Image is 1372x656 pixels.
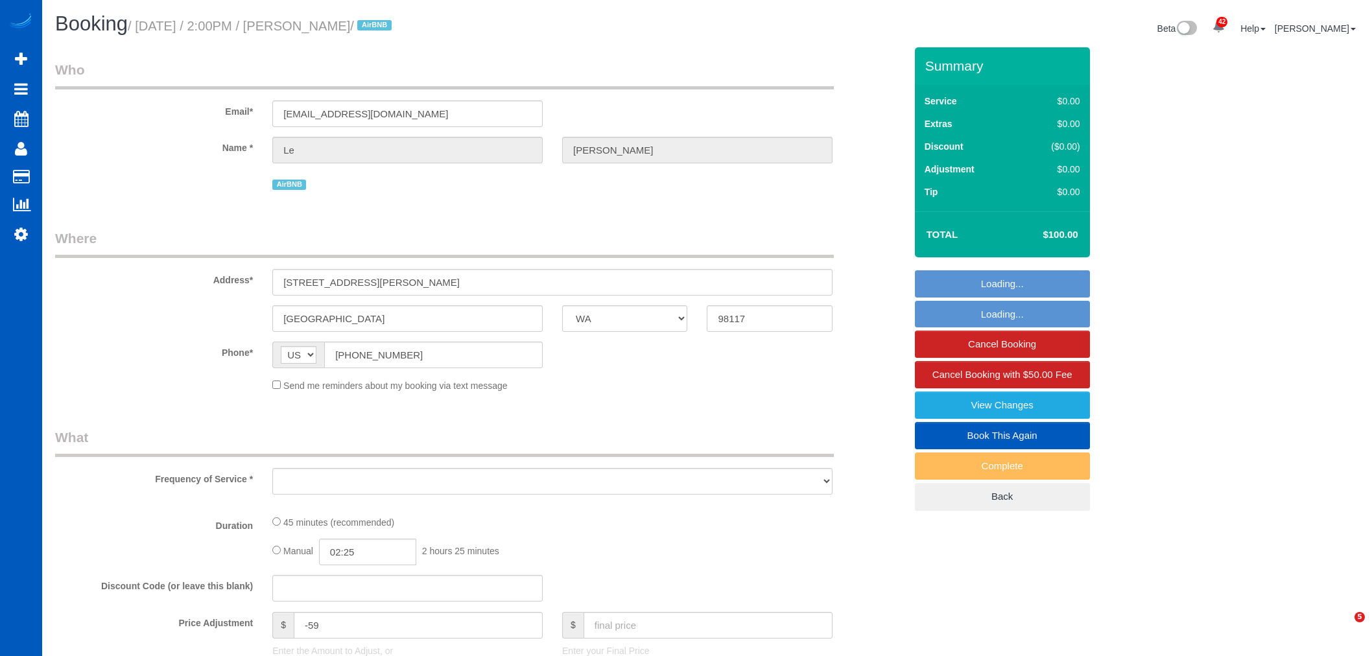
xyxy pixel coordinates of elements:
[1024,140,1080,153] div: ($0.00)
[128,19,396,33] small: / [DATE] / 2:00PM / [PERSON_NAME]
[1024,95,1080,108] div: $0.00
[283,546,313,556] span: Manual
[707,305,832,332] input: Zip Code*
[925,140,964,153] label: Discount
[324,342,543,368] input: Phone*
[915,361,1090,388] a: Cancel Booking with $50.00 Fee
[1024,163,1080,176] div: $0.00
[55,428,834,457] legend: What
[272,100,543,127] input: Email*
[55,60,834,89] legend: Who
[45,100,263,118] label: Email*
[562,137,833,163] input: Last Name*
[272,137,543,163] input: First Name*
[272,180,306,190] span: AirBNB
[915,422,1090,449] a: Book This Again
[55,229,834,258] legend: Where
[422,546,499,556] span: 2 hours 25 minutes
[45,612,263,629] label: Price Adjustment
[1157,23,1198,34] a: Beta
[8,13,34,31] img: Automaid Logo
[925,163,975,176] label: Adjustment
[283,381,508,391] span: Send me reminders about my booking via text message
[584,612,833,638] input: final price
[45,575,263,592] label: Discount Code (or leave this blank)
[272,612,294,638] span: $
[1024,185,1080,198] div: $0.00
[272,305,543,332] input: City*
[925,185,938,198] label: Tip
[562,612,584,638] span: $
[1240,23,1266,34] a: Help
[45,269,263,287] label: Address*
[925,95,957,108] label: Service
[1328,612,1359,643] iframe: Intercom live chat
[1216,17,1227,27] span: 42
[1176,21,1197,38] img: New interface
[1004,229,1078,240] h4: $100.00
[283,517,394,528] span: 45 minutes (recommended)
[1024,117,1080,130] div: $0.00
[357,20,391,30] span: AirBNB
[55,12,128,35] span: Booking
[1354,612,1365,622] span: 5
[915,483,1090,510] a: Back
[45,468,263,486] label: Frequency of Service *
[915,392,1090,419] a: View Changes
[350,19,396,33] span: /
[45,137,263,154] label: Name *
[1206,13,1231,41] a: 42
[45,342,263,359] label: Phone*
[927,229,958,240] strong: Total
[925,117,952,130] label: Extras
[925,58,1083,73] h3: Summary
[45,515,263,532] label: Duration
[932,369,1072,380] span: Cancel Booking with $50.00 Fee
[915,331,1090,358] a: Cancel Booking
[1275,23,1356,34] a: [PERSON_NAME]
